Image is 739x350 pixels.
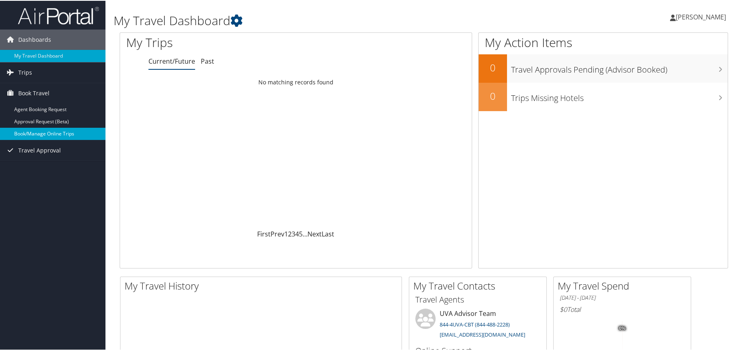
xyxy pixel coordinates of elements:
[18,29,51,49] span: Dashboards
[479,54,728,82] a: 0Travel Approvals Pending (Advisor Booked)
[560,293,685,301] h6: [DATE] - [DATE]
[558,278,691,292] h2: My Travel Spend
[479,82,728,110] a: 0Trips Missing Hotels
[303,229,307,238] span: …
[18,5,99,24] img: airportal-logo.png
[511,59,728,75] h3: Travel Approvals Pending (Advisor Booked)
[411,308,544,341] li: UVA Advisor Team
[670,4,734,28] a: [PERSON_NAME]
[479,60,507,74] h2: 0
[307,229,322,238] a: Next
[284,229,288,238] a: 1
[201,56,214,65] a: Past
[619,325,625,330] tspan: 0%
[560,304,567,313] span: $0
[295,229,299,238] a: 4
[413,278,546,292] h2: My Travel Contacts
[676,12,726,21] span: [PERSON_NAME]
[292,229,295,238] a: 3
[18,140,61,160] span: Travel Approval
[288,229,292,238] a: 2
[440,330,525,337] a: [EMAIL_ADDRESS][DOMAIN_NAME]
[299,229,303,238] a: 5
[415,293,540,305] h3: Travel Agents
[18,82,49,103] span: Book Travel
[479,33,728,50] h1: My Action Items
[257,229,271,238] a: First
[125,278,402,292] h2: My Travel History
[271,229,284,238] a: Prev
[120,74,472,89] td: No matching records found
[440,320,510,327] a: 844-4UVA-CBT (844-488-2228)
[126,33,319,50] h1: My Trips
[18,62,32,82] span: Trips
[322,229,334,238] a: Last
[148,56,195,65] a: Current/Future
[479,88,507,102] h2: 0
[511,88,728,103] h3: Trips Missing Hotels
[560,304,685,313] h6: Total
[114,11,527,28] h1: My Travel Dashboard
